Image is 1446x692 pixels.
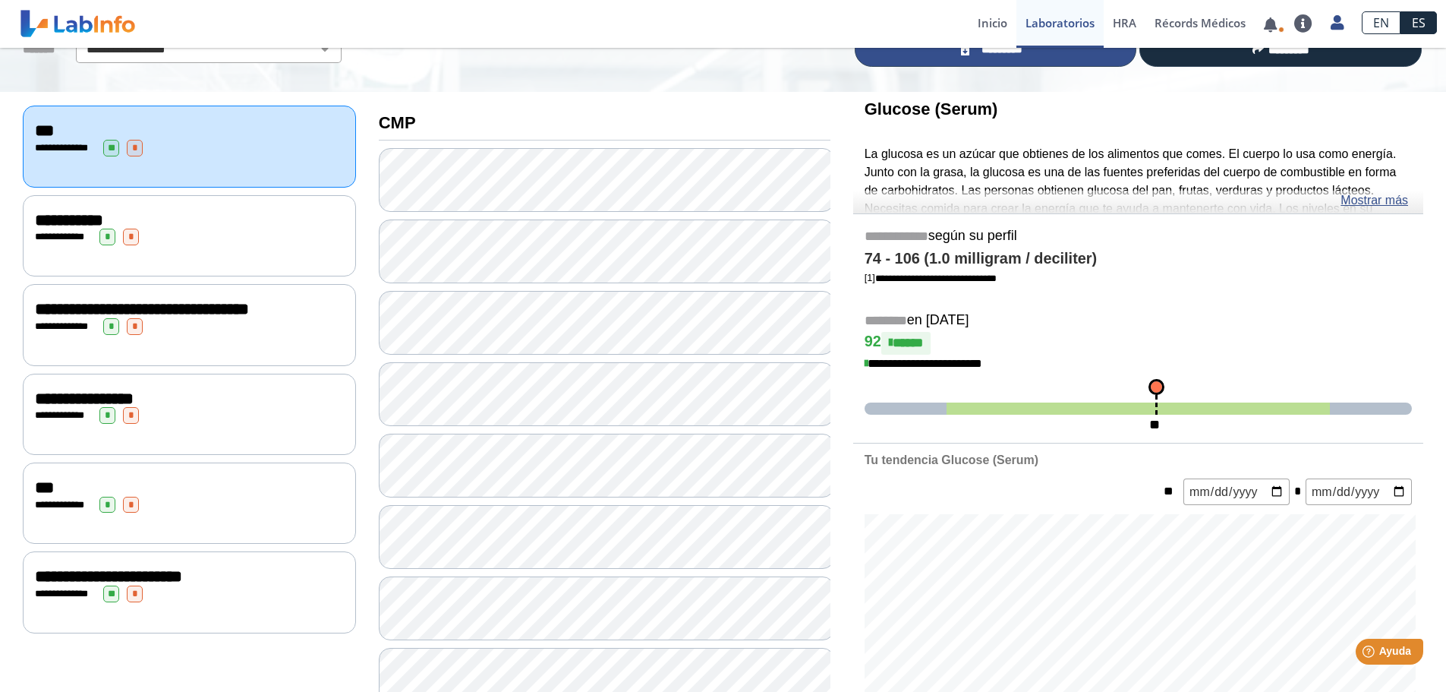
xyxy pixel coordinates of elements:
[379,113,416,132] b: CMP
[865,272,997,283] a: [1]
[865,332,1412,355] h4: 92
[1113,15,1136,30] span: HRA
[1362,11,1400,34] a: EN
[1340,191,1408,210] a: Mostrar más
[865,250,1412,268] h4: 74 - 106 (1.0 milligram / deciliter)
[865,453,1038,466] b: Tu tendencia Glucose (Serum)
[1400,11,1437,34] a: ES
[865,100,998,118] b: Glucose (Serum)
[865,145,1412,254] p: La glucosa es un azúcar que obtienes de los alimentos que comes. El cuerpo lo usa como energía. J...
[865,228,1412,245] h5: según su perfil
[865,312,1412,330] h5: en [DATE]
[1306,479,1412,505] input: mm/dd/yyyy
[1183,479,1290,505] input: mm/dd/yyyy
[1311,633,1429,675] iframe: Help widget launcher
